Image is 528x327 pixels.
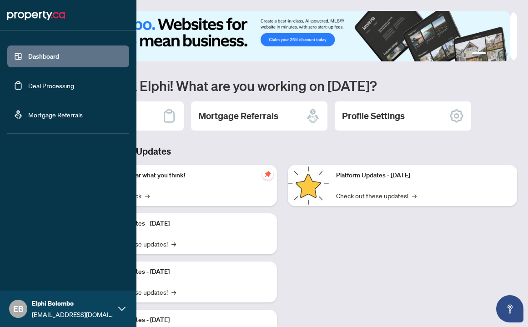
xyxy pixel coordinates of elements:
[412,191,417,201] span: →
[490,52,493,56] button: 2
[288,165,329,206] img: Platform Updates - June 23, 2025
[32,309,114,319] span: [EMAIL_ADDRESS][DOMAIN_NAME]
[171,239,176,249] span: →
[28,52,59,60] a: Dashboard
[96,219,270,229] p: Platform Updates - [DATE]
[504,52,508,56] button: 4
[32,298,114,308] span: Elphi Bolombo
[198,110,278,122] h2: Mortgage Referrals
[336,171,510,181] p: Platform Updates - [DATE]
[96,315,270,325] p: Platform Updates - [DATE]
[472,52,486,56] button: 1
[7,8,65,23] img: logo
[47,11,510,61] img: Slide 0
[96,171,270,181] p: We want to hear what you think!
[262,169,273,180] span: pushpin
[47,145,517,158] h3: Brokerage & Industry Updates
[13,302,24,315] span: EB
[336,191,417,201] a: Check out these updates!→
[28,81,74,90] a: Deal Processing
[496,295,523,322] button: Open asap
[497,52,501,56] button: 3
[342,110,405,122] h2: Profile Settings
[96,267,270,277] p: Platform Updates - [DATE]
[171,287,176,297] span: →
[145,191,150,201] span: →
[47,77,517,94] h1: Welcome back Elphi! What are you working on [DATE]?
[28,111,83,119] a: Mortgage Referrals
